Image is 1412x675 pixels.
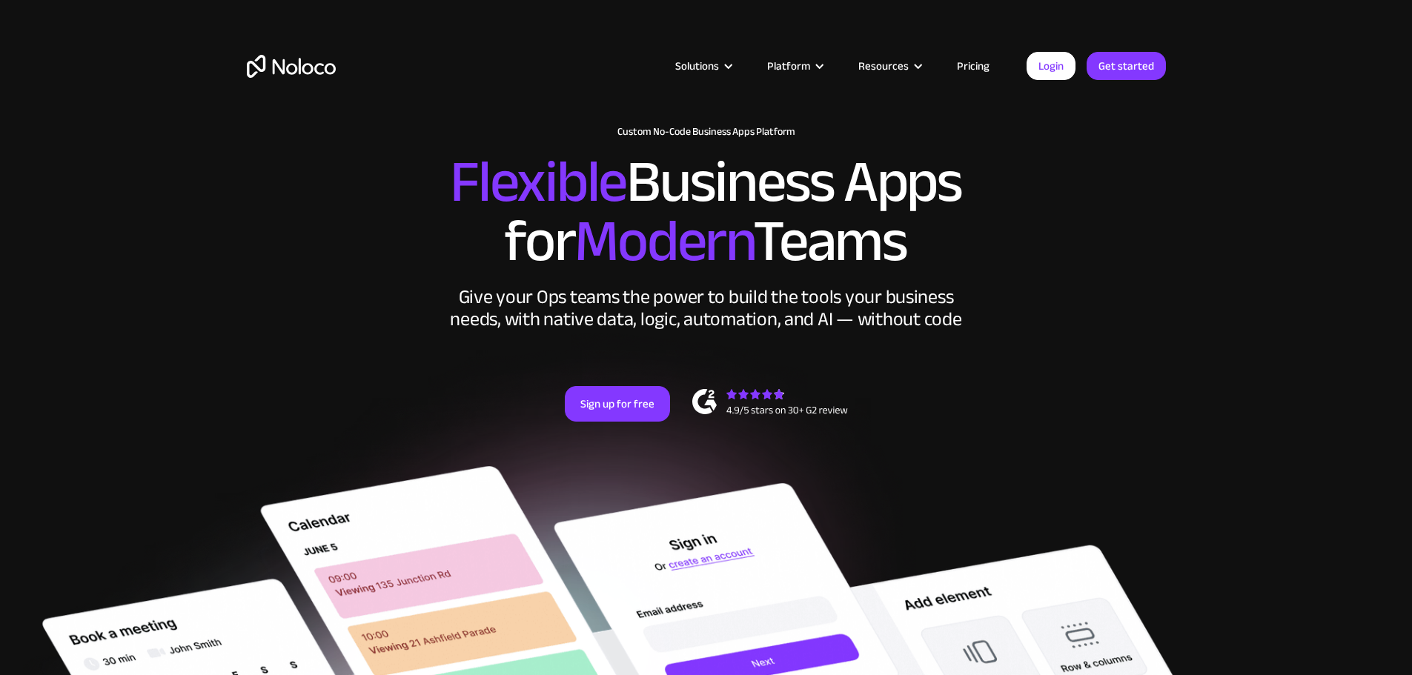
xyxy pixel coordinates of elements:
div: Solutions [657,56,749,76]
div: Give your Ops teams the power to build the tools your business needs, with native data, logic, au... [447,286,966,330]
a: Sign up for free [565,386,670,422]
a: home [247,55,336,78]
a: Pricing [938,56,1008,76]
div: Resources [840,56,938,76]
span: Modern [574,186,753,296]
a: Get started [1087,52,1166,80]
h2: Business Apps for Teams [247,153,1166,271]
div: Resources [858,56,909,76]
div: Platform [749,56,840,76]
a: Login [1027,52,1075,80]
div: Solutions [675,56,719,76]
span: Flexible [450,127,626,237]
div: Platform [767,56,810,76]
